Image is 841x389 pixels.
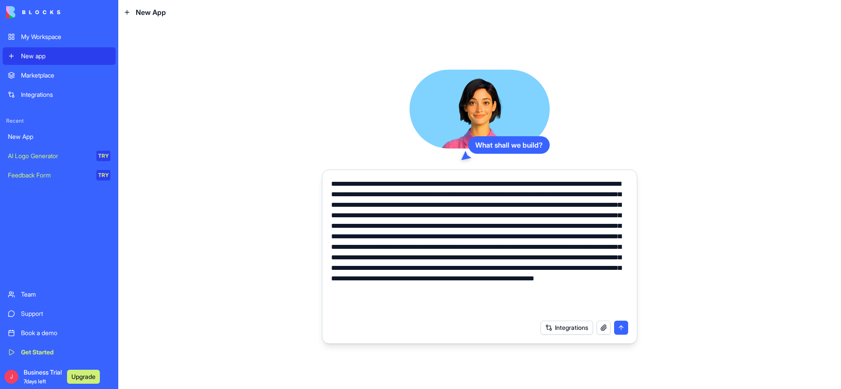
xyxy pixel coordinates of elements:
[468,136,550,154] div: What shall we build?
[67,370,100,384] button: Upgrade
[3,28,116,46] a: My Workspace
[3,86,116,103] a: Integrations
[3,67,116,84] a: Marketplace
[8,152,90,160] div: AI Logo Generator
[6,6,60,18] img: logo
[21,348,110,357] div: Get Started
[21,329,110,337] div: Book a demo
[136,7,166,18] span: New App
[3,343,116,361] a: Get Started
[3,305,116,322] a: Support
[3,147,116,165] a: AI Logo GeneratorTRY
[8,132,110,141] div: New App
[3,117,116,124] span: Recent
[24,368,62,385] span: Business Trial
[96,151,110,161] div: TRY
[21,52,110,60] div: New app
[24,378,46,385] span: 7 days left
[21,71,110,80] div: Marketplace
[3,286,116,303] a: Team
[3,166,116,184] a: Feedback FormTRY
[3,324,116,342] a: Book a demo
[96,170,110,180] div: TRY
[8,171,90,180] div: Feedback Form
[3,47,116,65] a: New app
[21,32,110,41] div: My Workspace
[541,321,593,335] button: Integrations
[21,90,110,99] div: Integrations
[21,290,110,299] div: Team
[3,128,116,145] a: New App
[21,309,110,318] div: Support
[4,370,18,384] span: J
